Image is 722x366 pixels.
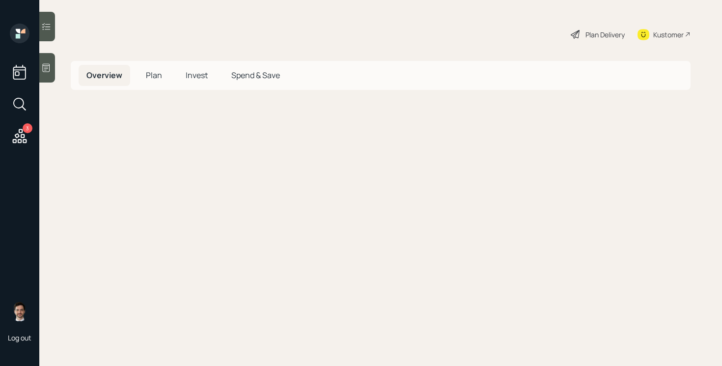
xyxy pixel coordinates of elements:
[10,302,29,321] img: jonah-coleman-headshot.png
[86,70,122,81] span: Overview
[23,123,32,133] div: 3
[231,70,280,81] span: Spend & Save
[8,333,31,342] div: Log out
[653,29,684,40] div: Kustomer
[146,70,162,81] span: Plan
[585,29,625,40] div: Plan Delivery
[186,70,208,81] span: Invest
